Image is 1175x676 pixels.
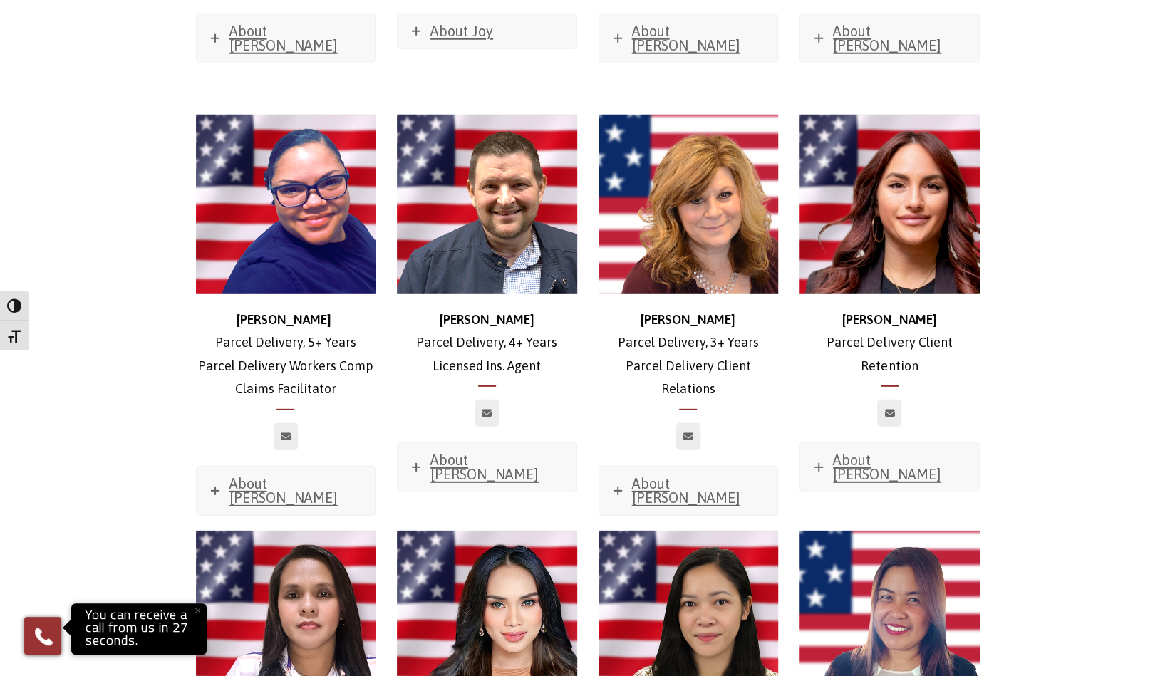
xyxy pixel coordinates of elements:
p: Parcel Delivery, 4+ Years Licensed Ins. Agent [397,308,577,378]
a: About [PERSON_NAME] [197,14,376,63]
img: tracey-500x500 [599,115,779,295]
img: Keisha_headshot_500x500 [196,115,376,295]
p: Parcel Delivery Client Retention [799,308,980,378]
span: About [PERSON_NAME] [632,23,740,53]
span: About [PERSON_NAME] [229,475,338,506]
a: About [PERSON_NAME] [599,14,778,63]
img: rachel_headshot_500x500 (1) [799,115,980,295]
button: Close [182,595,213,626]
p: Parcel Delivery, 3+ Years Parcel Delivery Client Relations [599,308,779,401]
a: About [PERSON_NAME] [197,467,376,515]
a: About Joy [398,14,576,48]
p: Parcel Delivery, 5+ Years Parcel Delivery Workers Comp Claims Facilitator [196,308,376,401]
a: About [PERSON_NAME] [398,443,576,492]
a: About [PERSON_NAME] [800,443,979,492]
span: About Joy [430,23,493,39]
span: About [PERSON_NAME] [833,452,941,482]
p: You can receive a call from us in 27 seconds. [75,607,203,651]
strong: [PERSON_NAME] [641,312,735,327]
span: About [PERSON_NAME] [229,23,338,53]
img: Phone icon [32,625,55,648]
a: About [PERSON_NAME] [599,467,778,515]
span: About [PERSON_NAME] [632,475,740,506]
strong: [PERSON_NAME] [440,312,534,327]
strong: [PERSON_NAME] [842,312,937,327]
span: About [PERSON_NAME] [430,452,539,482]
span: About [PERSON_NAME] [833,23,941,53]
a: About [PERSON_NAME] [800,14,979,63]
img: Harry_1500x500 [397,115,577,295]
strong: [PERSON_NAME] [237,312,331,327]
